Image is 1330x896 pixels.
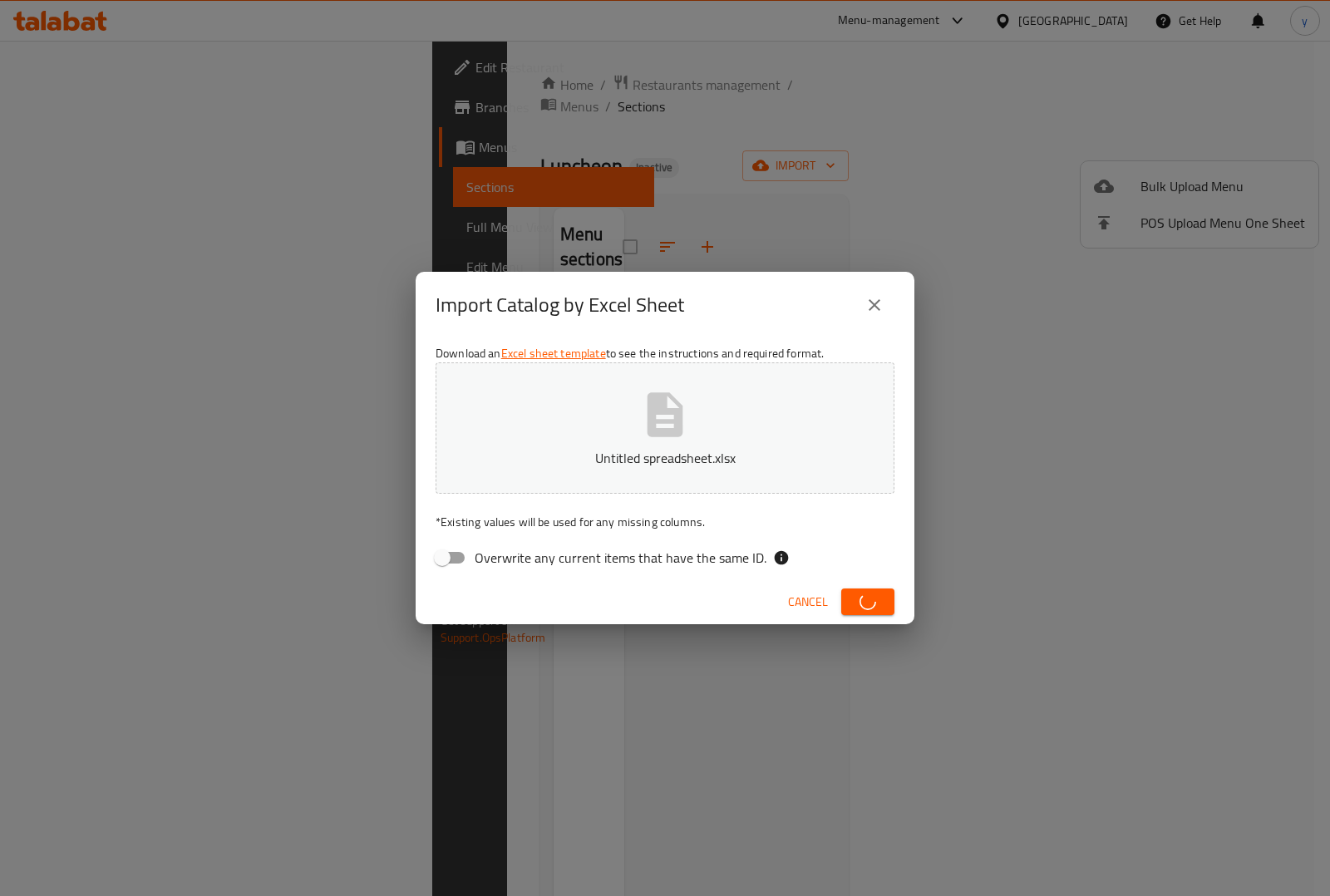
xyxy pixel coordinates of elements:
a: Excel sheet template [501,342,606,364]
button: close [855,285,894,325]
h2: Import Catalog by Excel Sheet [436,292,684,318]
button: Untitled spreadsheet.xlsx [436,362,894,494]
button: Cancel [781,587,835,618]
svg: If the overwrite option isn't selected, then the items that match an existing ID will be ignored ... [773,549,790,566]
p: Untitled spreadsheet.xlsx [461,448,869,468]
span: Cancel [788,592,828,613]
p: Existing values will be used for any missing columns. [436,514,894,530]
span: Overwrite any current items that have the same ID. [475,548,766,568]
div: Download an to see the instructions and required format. [416,338,914,579]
